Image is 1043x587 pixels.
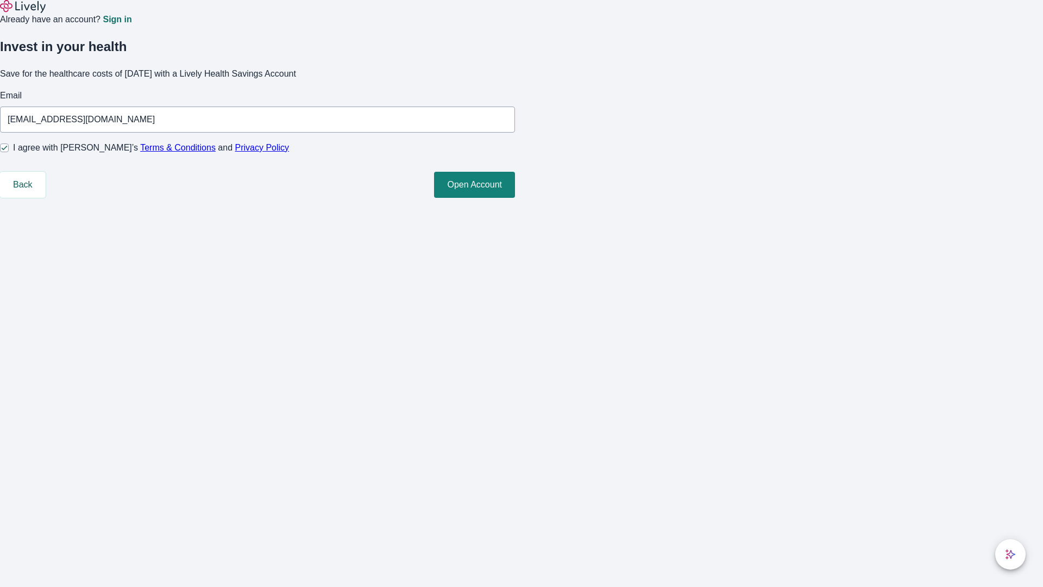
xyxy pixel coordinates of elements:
a: Privacy Policy [235,143,290,152]
span: I agree with [PERSON_NAME]’s and [13,141,289,154]
button: Open Account [434,172,515,198]
a: Terms & Conditions [140,143,216,152]
a: Sign in [103,15,131,24]
svg: Lively AI Assistant [1005,549,1016,560]
button: chat [995,539,1026,570]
